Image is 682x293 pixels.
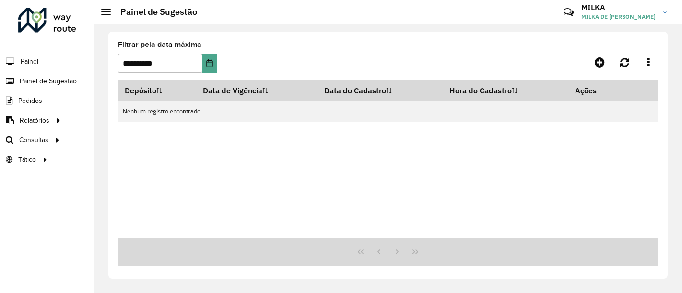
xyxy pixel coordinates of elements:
h3: MILKA [581,3,656,12]
span: Painel de Sugestão [20,76,77,86]
button: Choose Date [202,54,217,73]
td: Nenhum registro encontrado [118,101,658,122]
h2: Painel de Sugestão [111,7,197,17]
th: Depósito [118,80,196,101]
span: Consultas [19,135,48,145]
th: Ações [569,80,626,101]
th: Data do Cadastro [317,80,443,101]
span: Relatórios [20,115,49,125]
th: Hora do Cadastro [443,80,568,101]
span: Painel [21,56,38,67]
a: Contato Rápido [558,2,579,23]
span: Tático [18,155,36,165]
label: Filtrar pela data máxima [118,39,201,50]
th: Data de Vigência [196,80,317,101]
span: Pedidos [18,96,42,106]
span: MILKA DE [PERSON_NAME] [581,12,656,21]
